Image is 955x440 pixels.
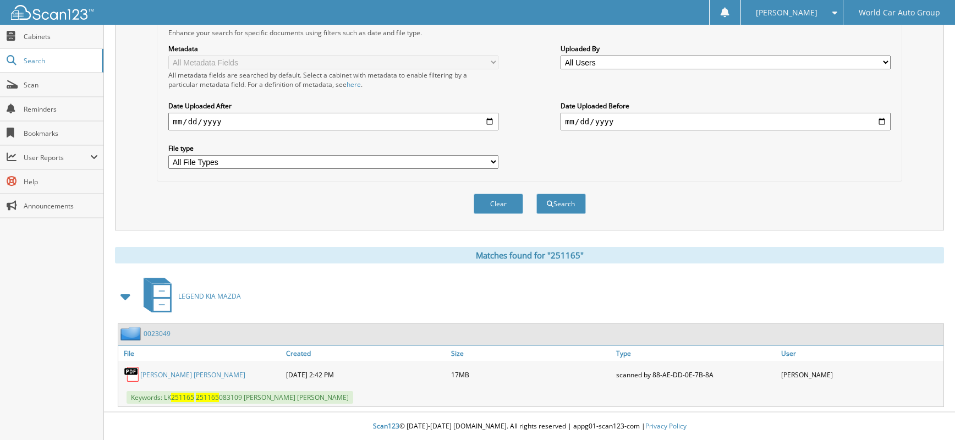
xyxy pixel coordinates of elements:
a: 0023049 [144,329,171,338]
a: Type [613,346,778,361]
a: Created [283,346,448,361]
img: scan123-logo-white.svg [11,5,94,20]
input: end [561,113,891,130]
a: Privacy Policy [645,421,687,431]
label: Date Uploaded Before [561,101,891,111]
div: © [DATE]-[DATE] [DOMAIN_NAME]. All rights reserved | appg01-scan123-com | [104,413,955,440]
span: Keywords: LK 083109 [PERSON_NAME] [PERSON_NAME] [127,391,353,404]
input: start [168,113,498,130]
label: Metadata [168,44,498,53]
span: World Car Auto Group [859,9,940,16]
label: Uploaded By [561,44,891,53]
span: [PERSON_NAME] [756,9,817,16]
iframe: Chat Widget [900,387,955,440]
span: Help [24,177,98,186]
label: Date Uploaded After [168,101,498,111]
span: User Reports [24,153,90,162]
div: [PERSON_NAME] [778,364,943,386]
div: Matches found for "251165" [115,247,944,263]
a: Size [448,346,613,361]
span: LEGEND KIA MAZDA [178,291,241,301]
a: LEGEND KIA MAZDA [137,274,241,318]
a: User [778,346,943,361]
label: File type [168,144,498,153]
div: scanned by 88-AE-DD-0E-7B-8A [613,364,778,386]
img: PDF.png [124,366,140,383]
div: [DATE] 2:42 PM [283,364,448,386]
div: All metadata fields are searched by default. Select a cabinet with metadata to enable filtering b... [168,70,498,89]
span: 251165 [171,393,194,402]
a: File [118,346,283,361]
button: Clear [474,194,523,214]
span: Bookmarks [24,129,98,138]
a: here [347,80,361,89]
button: Search [536,194,586,214]
span: Scan123 [373,421,399,431]
span: Scan [24,80,98,90]
span: Reminders [24,105,98,114]
div: 17MB [448,364,613,386]
a: [PERSON_NAME] [PERSON_NAME] [140,370,245,380]
span: Cabinets [24,32,98,41]
div: Enhance your search for specific documents using filters such as date and file type. [163,28,896,37]
span: Search [24,56,96,65]
img: folder2.png [120,327,144,340]
span: Announcements [24,201,98,211]
span: 251165 [196,393,219,402]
